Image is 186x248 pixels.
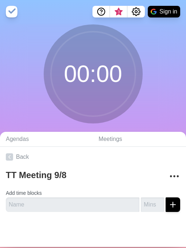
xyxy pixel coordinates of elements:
[93,132,186,147] a: Meetings
[116,9,122,15] span: 3
[151,9,157,15] img: google logo
[148,6,180,17] button: Sign in
[6,190,42,196] label: Add time blocks
[92,6,110,17] button: Help
[110,6,127,17] button: What’s new
[6,197,139,212] input: Name
[6,6,17,17] img: timeblocks logo
[127,6,145,17] button: Settings
[141,197,164,212] input: Mins
[167,169,182,184] button: More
